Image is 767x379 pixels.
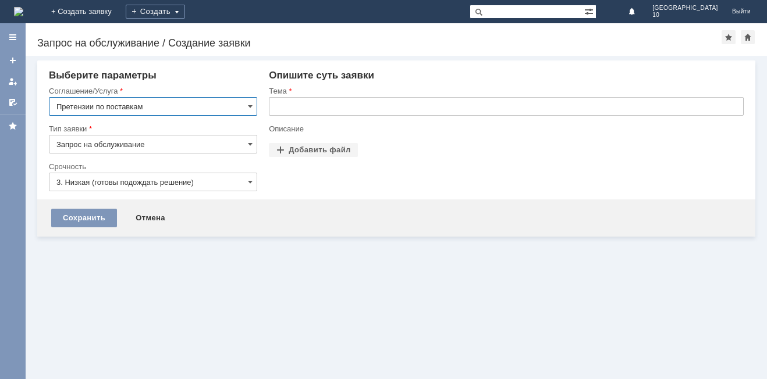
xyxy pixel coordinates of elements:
[722,30,736,44] div: Добавить в избранное
[3,72,22,91] a: Мои заявки
[584,5,596,16] span: Расширенный поиск
[269,87,741,95] div: Тема
[652,12,718,19] span: 10
[49,163,255,170] div: Срочность
[3,93,22,112] a: Мои согласования
[3,51,22,70] a: Создать заявку
[652,5,718,12] span: [GEOGRAPHIC_DATA]
[14,7,23,16] a: Перейти на домашнюю страницу
[741,30,755,44] div: Сделать домашней страницей
[14,7,23,16] img: logo
[126,5,185,19] div: Создать
[49,125,255,133] div: Тип заявки
[49,70,157,81] span: Выберите параметры
[37,37,722,49] div: Запрос на обслуживание / Создание заявки
[269,125,741,133] div: Описание
[269,70,374,81] span: Опишите суть заявки
[49,87,255,95] div: Соглашение/Услуга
